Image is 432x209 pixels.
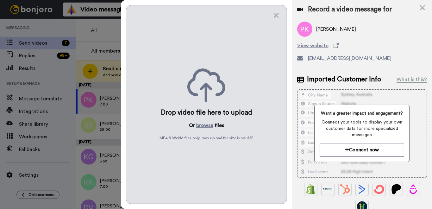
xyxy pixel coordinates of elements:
[320,143,404,157] button: Connect now
[408,184,418,194] img: Drip
[161,108,252,117] div: Drop video file here to upload
[306,184,316,194] img: Shopify
[189,122,224,129] p: Or files
[307,75,381,84] span: Imported Customer Info
[320,110,404,117] span: Want a greater impact and engagement?
[340,184,350,194] img: Hubspot
[323,184,333,194] img: Ontraport
[374,184,384,194] img: ConvertKit
[196,122,213,129] button: browse
[391,184,401,194] img: Patreon
[320,119,404,138] span: Connect your tools to display your own customer data for more specialized messages
[297,42,427,49] a: View website
[397,76,427,83] div: What is this?
[160,136,254,141] span: MP4 & WebM files only, max upload file size is 500 MB
[308,54,391,62] span: [EMAIL_ADDRESS][DOMAIN_NAME]
[357,184,367,194] img: ActiveCampaign
[297,42,329,49] span: View website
